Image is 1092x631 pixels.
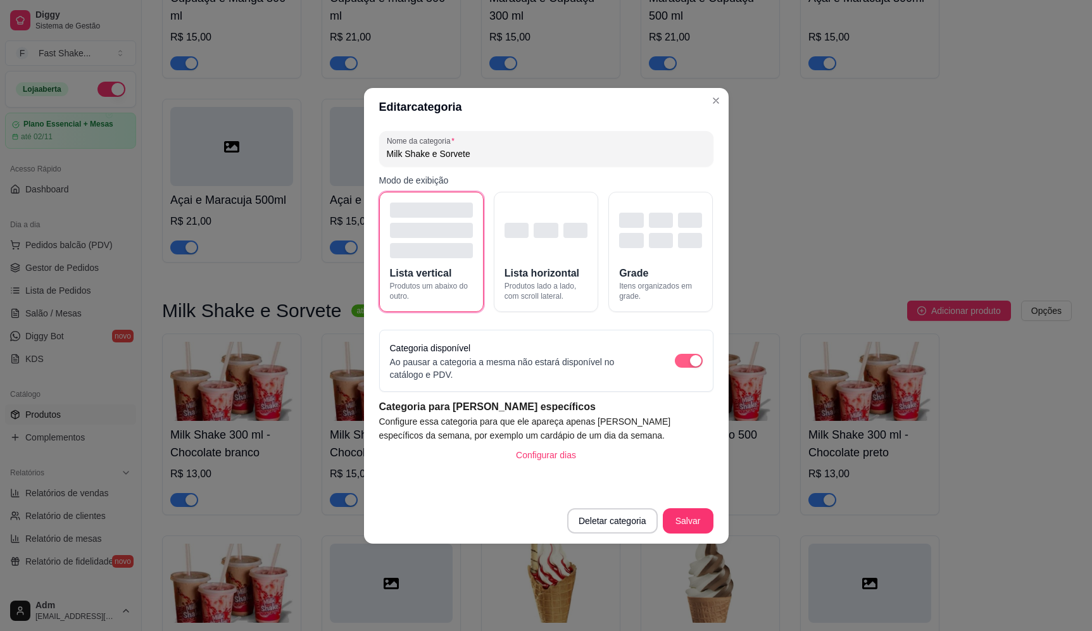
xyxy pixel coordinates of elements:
p: Ao pausar a categoria a mesma não estará disponível no catálogo e PDV. [390,356,650,381]
button: Salvar [663,508,713,534]
header: Editar categoria [364,88,729,126]
button: Lista horizontalProdutos lado a lado, com scroll lateral. [494,192,598,312]
button: GradeItens organizados em grade. [608,192,713,312]
label: Categoria disponível [390,343,471,353]
span: Lista horizontal [505,266,579,281]
span: Itens organizados em grade. [619,281,702,301]
button: Deletar categoria [567,508,658,534]
button: Lista verticalProdutos um abaixo do outro. [379,192,484,312]
span: Produtos um abaixo do outro. [390,281,473,301]
p: Modo de exibição [379,174,713,187]
article: Configure essa categoria para que ele apareça apenas [PERSON_NAME] específicos da semana, por exe... [379,415,713,442]
span: Lista vertical [390,266,452,281]
span: Produtos lado a lado, com scroll lateral. [505,281,587,301]
input: Nome da categoria [387,147,706,160]
button: Configurar dias [506,442,586,468]
span: Grade [619,266,648,281]
article: Categoria para [PERSON_NAME] específicos [379,399,713,415]
button: Close [706,91,726,111]
label: Nome da categoria [387,135,459,146]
